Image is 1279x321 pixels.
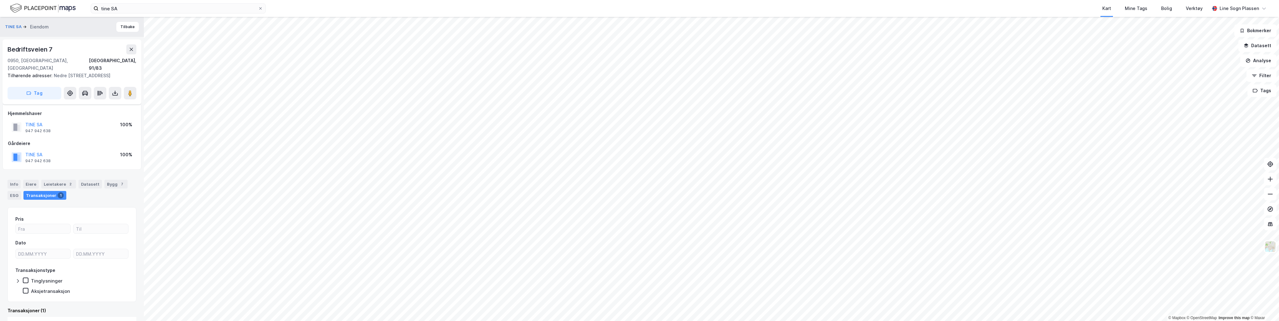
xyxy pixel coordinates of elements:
[31,288,70,294] div: Aksjetransaksjon
[1248,291,1279,321] div: Kontrollprogram for chat
[1247,84,1276,97] button: Tags
[1264,241,1276,253] img: Z
[73,249,128,258] input: DD.MM.YYYY
[78,180,102,188] div: Datasett
[104,180,128,188] div: Bygg
[1246,69,1276,82] button: Filter
[25,158,51,163] div: 947 942 638
[10,3,76,14] img: logo.f888ab2527a4732fd821a326f86c7f29.svg
[1168,316,1185,320] a: Mapbox
[1220,5,1259,12] div: Line Sogn Plassen
[1248,291,1279,321] iframe: Chat Widget
[25,128,51,133] div: 947 942 638
[120,151,132,158] div: 100%
[1240,54,1276,67] button: Analyse
[15,215,24,223] div: Pris
[89,57,136,72] div: [GEOGRAPHIC_DATA], 91/83
[15,267,55,274] div: Transaksjonstype
[8,44,54,54] div: Bedriftsveien 7
[8,73,54,78] span: Tilhørende adresser:
[1125,5,1147,12] div: Mine Tags
[1219,316,1250,320] a: Improve this map
[23,180,39,188] div: Eiere
[1238,39,1276,52] button: Datasett
[58,192,64,198] div: 1
[116,22,139,32] button: Tilbake
[1102,5,1111,12] div: Kart
[120,121,132,128] div: 100%
[119,181,125,187] div: 7
[23,191,66,200] div: Transaksjoner
[73,224,128,233] input: Til
[8,140,136,147] div: Gårdeiere
[8,307,136,314] div: Transaksjoner (1)
[16,249,70,258] input: DD.MM.YYYY
[8,180,21,188] div: Info
[5,24,23,30] button: TINE SA
[8,57,89,72] div: 0950, [GEOGRAPHIC_DATA], [GEOGRAPHIC_DATA]
[15,239,26,247] div: Dato
[8,191,21,200] div: ESG
[8,72,131,79] div: Nedre [STREET_ADDRESS]
[30,23,49,31] div: Eiendom
[1234,24,1276,37] button: Bokmerker
[1186,5,1203,12] div: Verktøy
[16,224,70,233] input: Fra
[1161,5,1172,12] div: Bolig
[41,180,76,188] div: Leietakere
[99,4,258,13] input: Søk på adresse, matrikkel, gårdeiere, leietakere eller personer
[67,181,73,187] div: 2
[8,87,61,99] button: Tag
[1187,316,1217,320] a: OpenStreetMap
[31,278,63,284] div: Tinglysninger
[8,110,136,117] div: Hjemmelshaver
